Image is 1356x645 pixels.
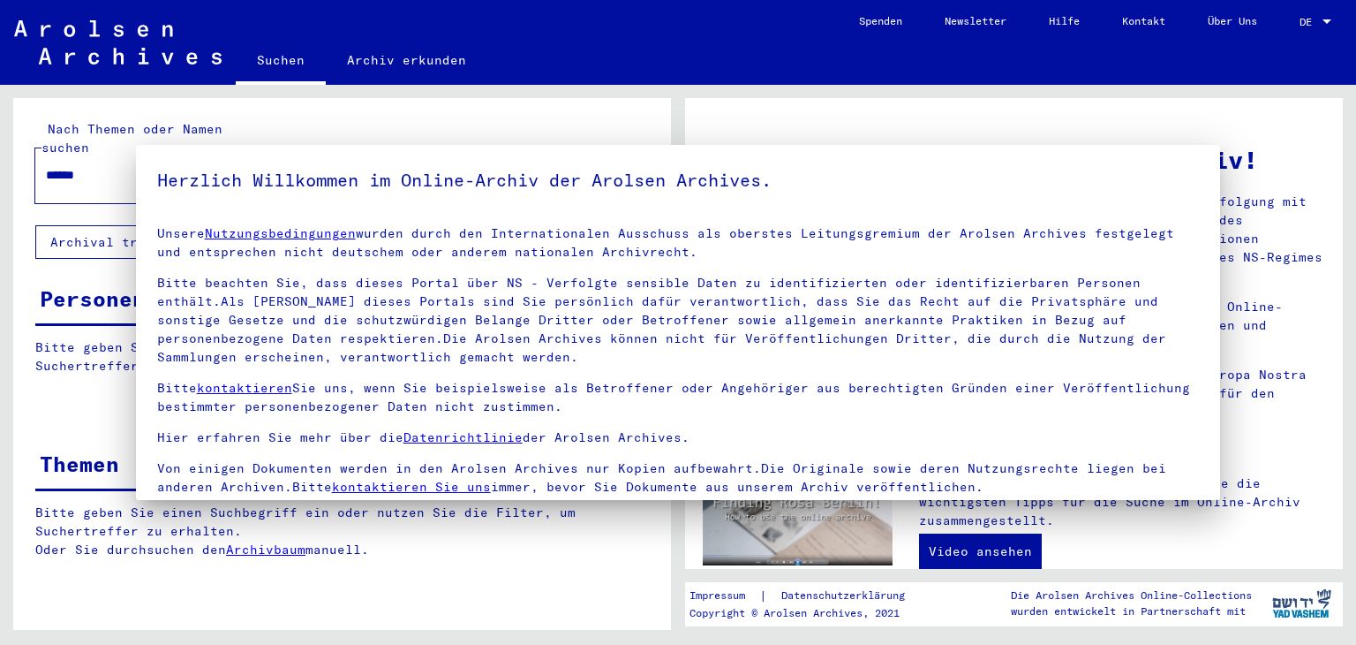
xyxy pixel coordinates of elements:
h5: Herzlich Willkommen im Online-Archiv der Arolsen Archives. [157,166,1200,194]
a: Datenrichtlinie [403,429,523,445]
p: Unsere wurden durch den Internationalen Ausschuss als oberstes Leitungsgremium der Arolsen Archiv... [157,224,1200,262]
p: Von einigen Dokumenten werden in den Arolsen Archives nur Kopien aufbewahrt.Die Originale sowie d... [157,459,1200,497]
a: Nutzungsbedingungen [205,225,356,241]
a: kontaktieren [197,380,292,396]
a: kontaktieren Sie uns [332,479,491,495]
p: Bitte beachten Sie, dass dieses Portal über NS - Verfolgte sensible Daten zu identifizierten oder... [157,274,1200,367]
p: Bitte Sie uns, wenn Sie beispielsweise als Betroffener oder Angehöriger aus berechtigten Gründen ... [157,379,1200,416]
p: Hier erfahren Sie mehr über die der Arolsen Archives. [157,429,1200,447]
